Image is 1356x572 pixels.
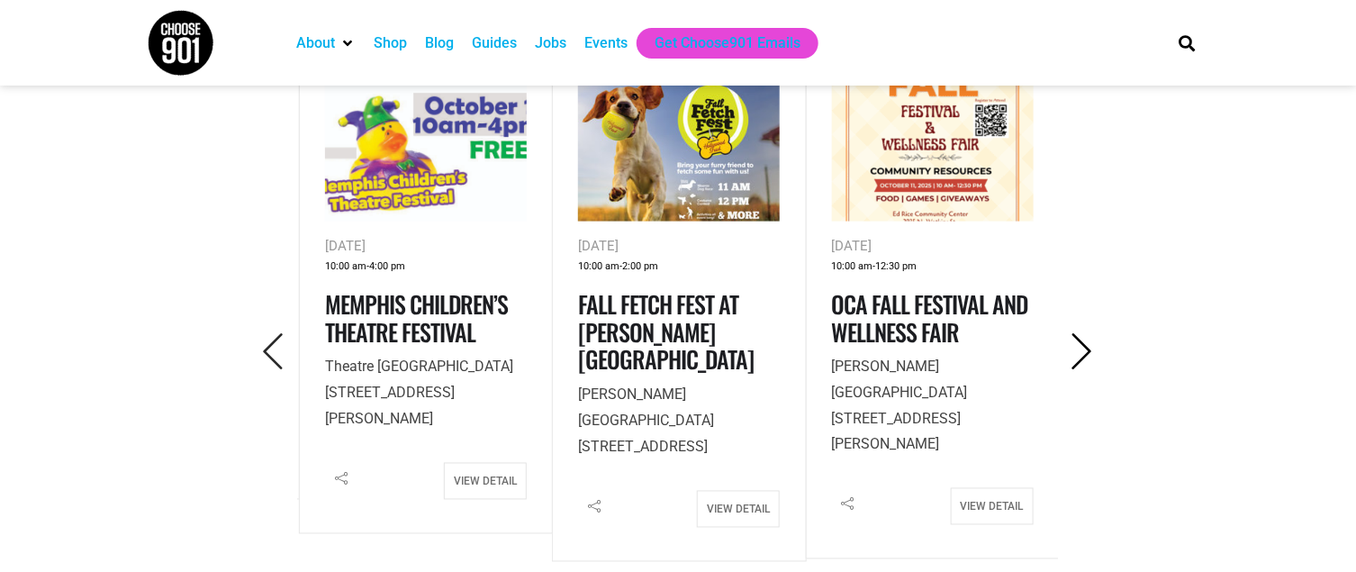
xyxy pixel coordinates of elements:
[369,258,405,277] span: 4:00 pm
[425,32,454,54] a: Blog
[255,333,292,370] i: Previous
[584,32,628,54] a: Events
[325,463,357,495] i: Share
[578,258,619,277] span: 10:00 am
[249,331,298,374] button: Previous
[325,238,366,254] span: [DATE]
[622,258,658,277] span: 2:00 pm
[578,383,780,460] p: [STREET_ADDRESS]
[1172,28,1202,58] div: Search
[325,359,513,376] span: Theatre [GEOGRAPHIC_DATA]
[578,258,780,277] div: -
[832,258,1034,277] div: -
[655,32,800,54] a: Get Choose901 Emails
[287,28,1148,59] nav: Main nav
[832,355,1034,459] p: [STREET_ADDRESS][PERSON_NAME]
[578,238,619,254] span: [DATE]
[832,488,864,521] i: Share
[374,32,407,54] a: Shop
[951,488,1034,525] a: View Detail
[472,32,517,54] a: Guides
[325,355,527,432] p: [STREET_ADDRESS][PERSON_NAME]
[832,286,1028,350] a: OCA Fall Festival and Wellness Fair
[325,286,508,350] a: Memphis Children’s Theatre Festival
[296,32,335,54] a: About
[832,238,872,254] span: [DATE]
[578,286,754,377] a: Fall Fetch Fest at [PERSON_NAME][GEOGRAPHIC_DATA]
[325,258,366,277] span: 10:00 am
[444,463,527,500] a: View Detail
[325,258,527,277] div: -
[697,491,780,528] a: View Detail
[578,386,714,430] span: [PERSON_NAME][GEOGRAPHIC_DATA]
[578,491,610,523] i: Share
[832,258,873,277] span: 10:00 am
[832,359,968,402] span: [PERSON_NAME][GEOGRAPHIC_DATA]
[1058,331,1107,374] button: Next
[876,258,918,277] span: 12:30 pm
[535,32,566,54] a: Jobs
[287,28,365,59] div: About
[1064,333,1101,370] i: Next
